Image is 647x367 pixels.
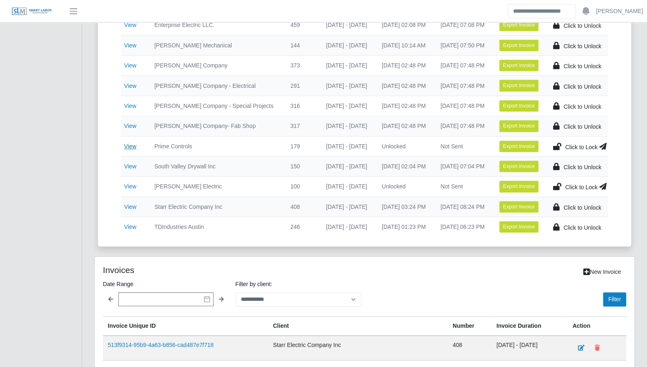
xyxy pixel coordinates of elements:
a: View [124,143,136,150]
td: Enterprise Electric LLC. [148,15,284,35]
td: [DATE] 02:48 PM [375,116,434,136]
label: Date Range [103,279,229,289]
td: [DATE] - [DATE] [320,197,375,217]
input: Search [508,4,576,18]
td: 150 [284,156,319,176]
th: Client [268,317,448,336]
th: Invoice Duration [491,317,567,336]
td: Unlocked [375,136,434,156]
td: [DATE] 07:48 PM [434,76,493,96]
td: [DATE] - [DATE] [320,96,375,116]
th: Invoice Unique ID [103,317,268,336]
td: [DATE] 02:48 PM [375,76,434,96]
td: 246 [284,217,319,237]
td: [DATE] - [DATE] [320,136,375,156]
td: [DATE] 07:08 PM [434,15,493,35]
img: SLM Logo [11,7,52,16]
a: View [124,123,136,129]
td: 316 [284,96,319,116]
td: [DATE] 02:48 PM [375,56,434,76]
td: [DATE] 06:23 PM [434,217,493,237]
a: View [124,62,136,69]
td: [DATE] 07:04 PM [434,156,493,176]
span: Click to Unlock [563,204,601,211]
span: Click to Unlock [563,164,601,170]
button: Export Invoice [499,161,538,172]
a: View [124,42,136,49]
th: Number [448,317,491,336]
td: [DATE] - [DATE] [320,156,375,176]
td: [DATE] - [DATE] [320,217,375,237]
td: 291 [284,76,319,96]
label: Filter by client: [236,279,362,289]
a: View [124,22,136,28]
td: [DATE] - [DATE] [320,177,375,197]
td: Unlocked [375,177,434,197]
span: Click to Unlock [563,103,601,110]
td: [DATE] 07:48 PM [434,56,493,76]
td: [DATE] - [DATE] [320,15,375,35]
td: [PERSON_NAME] Company - Electrical [148,76,284,96]
button: Export Invoice [499,221,538,233]
button: Export Invoice [499,201,538,213]
td: Starr Electric Company Inc [148,197,284,217]
a: View [124,103,136,109]
td: [DATE] 01:23 PM [375,217,434,237]
button: Export Invoice [499,120,538,132]
td: TDIndustries Austin [148,217,284,237]
span: Click to Lock [565,144,597,150]
td: [DATE] - [DATE] [320,35,375,55]
td: 408 [284,197,319,217]
button: Export Invoice [499,19,538,31]
a: New Invoice [578,265,626,279]
span: Click to Unlock [563,123,601,130]
span: Click to Unlock [563,43,601,49]
td: [DATE] 08:24 PM [434,197,493,217]
a: View [124,163,136,170]
td: 459 [284,15,319,35]
td: [DATE] 07:50 PM [434,35,493,55]
button: Export Invoice [499,40,538,51]
h4: Invoices [103,265,314,275]
td: Not Sent [434,136,493,156]
td: [PERSON_NAME] Electric [148,177,284,197]
td: [DATE] 07:48 PM [434,96,493,116]
span: Click to Unlock [563,83,601,90]
td: [DATE] 02:04 PM [375,156,434,176]
td: Prime Controls [148,136,284,156]
td: [DATE] - [DATE] [491,336,567,360]
td: [DATE] 07:48 PM [434,116,493,136]
td: [DATE] 02:08 PM [375,15,434,35]
td: [DATE] - [DATE] [320,56,375,76]
td: [DATE] 02:48 PM [375,96,434,116]
td: [DATE] - [DATE] [320,76,375,96]
button: Export Invoice [499,141,538,152]
th: Action [567,317,626,336]
a: View [124,183,136,190]
span: Click to Unlock [563,224,601,231]
a: View [124,224,136,230]
button: Export Invoice [499,80,538,91]
td: 408 [448,336,491,360]
td: [PERSON_NAME] Company [148,56,284,76]
td: Starr Electric Company Inc [268,336,448,360]
td: [DATE] 03:24 PM [375,197,434,217]
a: View [124,83,136,89]
button: Export Invoice [499,100,538,112]
a: 513f9314-95b9-4a63-b856-cad487e7f718 [108,342,213,348]
td: 317 [284,116,319,136]
button: Filter [603,292,626,307]
td: 179 [284,136,319,156]
td: South Valley Drywall Inc [148,156,284,176]
a: [PERSON_NAME] [596,7,643,16]
button: Export Invoice [499,60,538,71]
button: Export Invoice [499,181,538,192]
td: Not Sent [434,177,493,197]
td: [PERSON_NAME] Mechanical [148,35,284,55]
td: [PERSON_NAME] Company- Fab Shop [148,116,284,136]
span: Click to Lock [565,184,597,190]
a: View [124,204,136,210]
td: [PERSON_NAME] Company - Special Projects [148,96,284,116]
span: Click to Unlock [563,63,601,69]
td: [DATE] 10:14 AM [375,35,434,55]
